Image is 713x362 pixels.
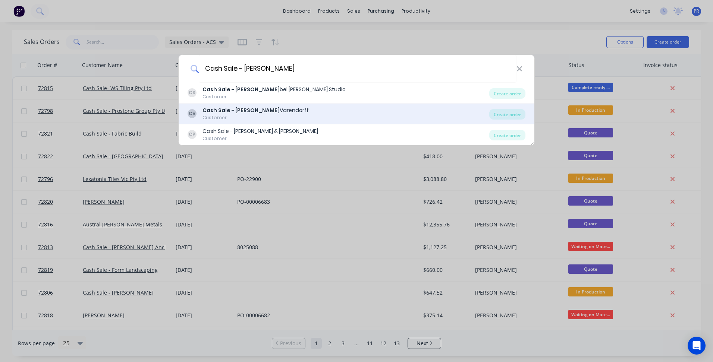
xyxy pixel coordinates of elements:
[202,86,346,93] div: bel [PERSON_NAME] Studio
[202,107,280,114] b: Cash Sale - [PERSON_NAME]
[489,109,525,120] div: Create order
[202,135,318,142] div: Customer
[202,93,346,100] div: Customer
[202,127,318,135] div: Cash Sale - [PERSON_NAME] & [PERSON_NAME]
[489,88,525,99] div: Create order
[188,130,197,139] div: CP
[202,107,309,114] div: Varendorff
[188,109,197,118] div: CV
[202,114,309,121] div: Customer
[688,337,706,355] div: Open Intercom Messenger
[188,88,197,97] div: CS
[202,86,280,93] b: Cash Sale - [PERSON_NAME]
[489,130,525,140] div: Create order
[199,55,516,83] input: Enter a customer name to create a new order...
